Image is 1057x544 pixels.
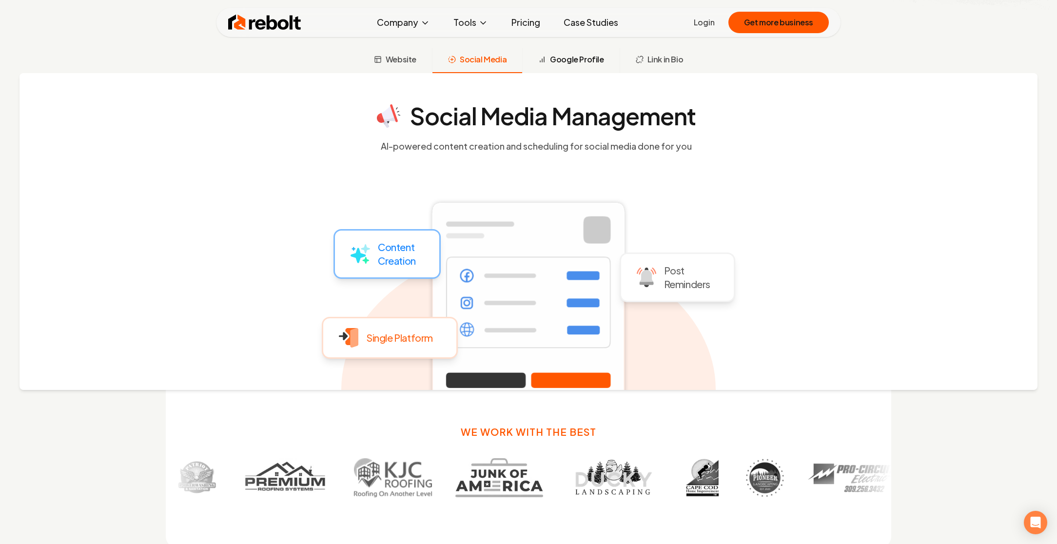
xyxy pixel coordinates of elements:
button: Google Profile [522,48,619,73]
span: Website [386,54,416,65]
img: Customer 1 [151,458,190,497]
p: Single Platform [366,331,433,345]
img: Rebolt Logo [228,13,301,32]
button: Link in Bio [620,48,699,73]
p: Post Reminders [664,264,710,291]
button: Social Media [432,48,522,73]
span: Social Media [460,54,507,65]
a: Login [694,17,715,28]
button: Website [358,48,432,73]
div: Open Intercom Messenger [1024,511,1047,534]
img: Customer 3 [328,458,406,497]
a: Case Studies [556,13,626,32]
span: Google Profile [550,54,604,65]
img: Customer 5 [540,458,633,497]
img: Customer 8 [782,458,871,497]
h4: Social Media Management [410,104,696,128]
button: Tools [446,13,496,32]
p: Content Creation [378,240,416,268]
img: Customer 4 [429,458,517,497]
img: Customer 2 [213,458,304,497]
button: Company [369,13,438,32]
button: Get more business [728,12,829,33]
span: Link in Bio [647,54,684,65]
a: Pricing [504,13,548,32]
h3: We work with the best [461,425,596,439]
img: Customer 6 [657,458,696,497]
img: Customer 7 [719,458,758,497]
